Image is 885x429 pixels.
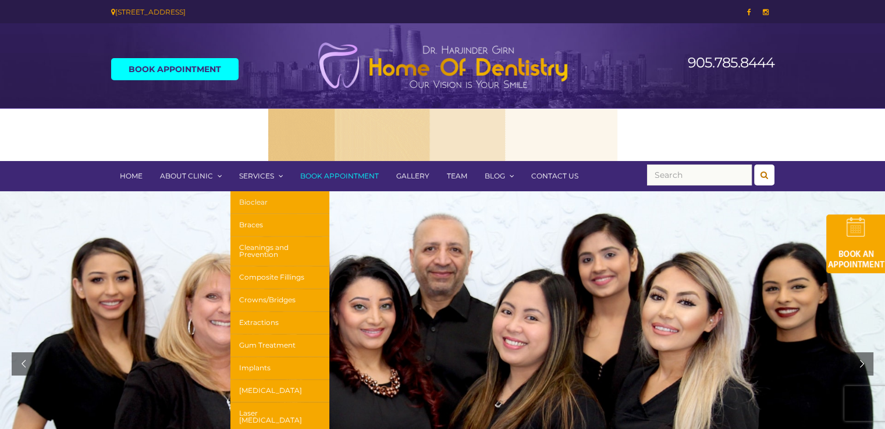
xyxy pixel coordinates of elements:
a: Contact Us [523,161,587,191]
a: Book Appointment [111,58,239,80]
a: Crowns/Bridges [230,289,329,312]
a: Braces [230,214,329,237]
a: Gum Treatment [230,334,329,357]
input: Search [647,165,752,185]
a: [MEDICAL_DATA] [230,380,329,402]
a: 905.785.8444 [688,54,774,71]
a: Book Appointment [292,161,388,191]
a: Gallery [388,161,438,191]
a: Team [438,161,476,191]
a: Implants [230,357,329,380]
a: Extractions [230,312,329,334]
a: Services [230,161,292,191]
a: Composite Fillings [230,266,329,289]
a: Blog [476,161,523,191]
div: [STREET_ADDRESS] [111,6,434,18]
a: Home [111,161,151,191]
a: Bioclear [230,191,329,214]
a: Cleanings and Prevention [230,237,329,266]
img: Medspa-Banner-Virtual-Consultation-2-1.gif [268,109,617,161]
img: Home of Dentistry [312,42,574,90]
img: book-an-appointment-hod-gld.png [826,214,885,273]
a: About Clinic [151,161,230,191]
